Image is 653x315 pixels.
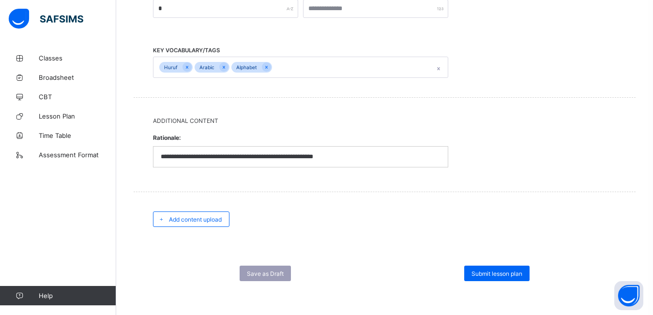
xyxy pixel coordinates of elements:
[153,129,448,146] span: Rationale:
[169,216,222,223] span: Add content upload
[614,281,643,310] button: Open asap
[39,151,116,159] span: Assessment Format
[39,132,116,139] span: Time Table
[247,270,284,277] span: Save as Draft
[39,74,116,81] span: Broadsheet
[39,93,116,101] span: CBT
[39,54,116,62] span: Classes
[153,117,616,124] span: Additional Content
[9,9,83,29] img: safsims
[471,270,522,277] span: Submit lesson plan
[195,62,219,73] div: Arabic
[159,62,182,73] div: Huruf
[39,112,116,120] span: Lesson Plan
[153,47,220,54] span: KEY VOCABULARY/TAGS
[231,62,262,73] div: Alphabet
[39,292,116,300] span: Help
